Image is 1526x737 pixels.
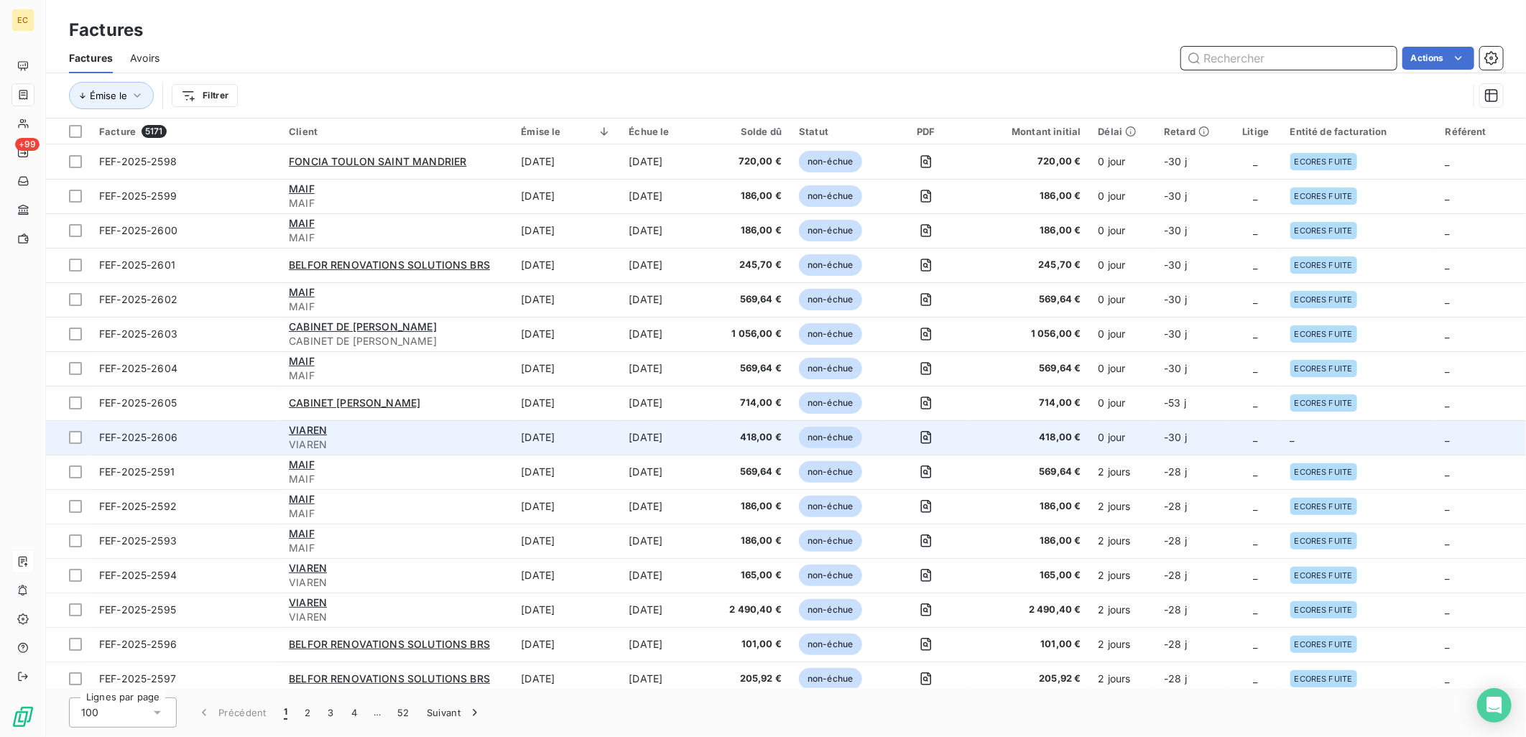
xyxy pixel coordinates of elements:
[717,361,782,376] span: 569,64 €
[512,179,620,213] td: [DATE]
[1446,126,1517,137] div: Référent
[717,258,782,272] span: 245,70 €
[620,317,708,351] td: [DATE]
[289,562,327,574] span: VIAREN
[1446,431,1450,443] span: _
[289,527,315,539] span: MAIF
[366,701,389,724] span: …
[976,396,1081,410] span: 714,00 €
[1254,190,1258,202] span: _
[1402,47,1474,70] button: Actions
[130,51,159,65] span: Avoirs
[69,82,154,109] button: Émise le
[1090,627,1156,662] td: 2 jours
[976,637,1081,652] span: 101,00 €
[11,705,34,728] img: Logo LeanPay
[620,179,708,213] td: [DATE]
[620,558,708,593] td: [DATE]
[289,493,315,505] span: MAIF
[289,638,490,650] span: BELFOR RENOVATIONS SOLUTIONS BRS
[289,368,504,383] span: MAIF
[799,392,861,414] span: non-échue
[1446,397,1450,409] span: _
[717,126,782,137] div: Solde dû
[976,223,1081,238] span: 186,00 €
[799,185,861,207] span: non-échue
[620,627,708,662] td: [DATE]
[799,289,861,310] span: non-échue
[99,672,176,685] span: FEF-2025-2597
[1090,213,1156,248] td: 0 jour
[1164,155,1187,167] span: -30 j
[976,327,1081,341] span: 1 056,00 €
[1164,259,1187,271] span: -30 j
[289,541,504,555] span: MAIF
[1254,431,1258,443] span: _
[620,593,708,627] td: [DATE]
[1099,126,1147,137] div: Délai
[1239,126,1273,137] div: Litige
[289,575,504,590] span: VIAREN
[1254,603,1258,616] span: _
[620,420,708,455] td: [DATE]
[521,126,611,137] div: Émise le
[976,258,1081,272] span: 245,70 €
[976,126,1081,137] div: Montant initial
[799,565,861,586] span: non-échue
[1295,364,1353,373] span: ECORES FUITE
[1295,537,1353,545] span: ECORES FUITE
[799,126,876,137] div: Statut
[1164,603,1187,616] span: -28 j
[1254,362,1258,374] span: _
[1254,397,1258,409] span: _
[1295,261,1353,269] span: ECORES FUITE
[389,697,418,728] button: 52
[620,489,708,524] td: [DATE]
[289,126,504,137] div: Client
[512,317,620,351] td: [DATE]
[99,569,177,581] span: FEF-2025-2594
[1254,672,1258,685] span: _
[976,430,1081,445] span: 418,00 €
[289,286,315,298] span: MAIF
[717,672,782,686] span: 205,92 €
[289,424,327,436] span: VIAREN
[620,524,708,558] td: [DATE]
[1446,155,1450,167] span: _
[976,361,1081,376] span: 569,64 €
[799,323,861,345] span: non-échue
[1090,662,1156,696] td: 2 jours
[1090,558,1156,593] td: 2 jours
[512,144,620,179] td: [DATE]
[99,155,177,167] span: FEF-2025-2598
[799,668,861,690] span: non-échue
[1254,155,1258,167] span: _
[69,51,113,65] span: Factures
[1164,465,1187,478] span: -28 j
[1090,317,1156,351] td: 0 jour
[99,293,177,305] span: FEF-2025-2602
[717,534,782,548] span: 186,00 €
[1295,468,1353,476] span: ECORES FUITE
[289,437,504,452] span: VIAREN
[15,138,40,151] span: +99
[289,472,504,486] span: MAIF
[1090,455,1156,489] td: 2 jours
[289,610,504,624] span: VIAREN
[1164,500,1187,512] span: -28 j
[1090,351,1156,386] td: 0 jour
[289,458,315,471] span: MAIF
[976,534,1081,548] span: 186,00 €
[512,282,620,317] td: [DATE]
[717,396,782,410] span: 714,00 €
[717,430,782,445] span: 418,00 €
[289,231,504,245] span: MAIF
[99,500,177,512] span: FEF-2025-2592
[512,351,620,386] td: [DATE]
[99,190,177,202] span: FEF-2025-2599
[1164,397,1186,409] span: -53 j
[1164,362,1187,374] span: -30 j
[1295,606,1353,614] span: ECORES FUITE
[976,465,1081,479] span: 569,64 €
[99,259,175,271] span: FEF-2025-2601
